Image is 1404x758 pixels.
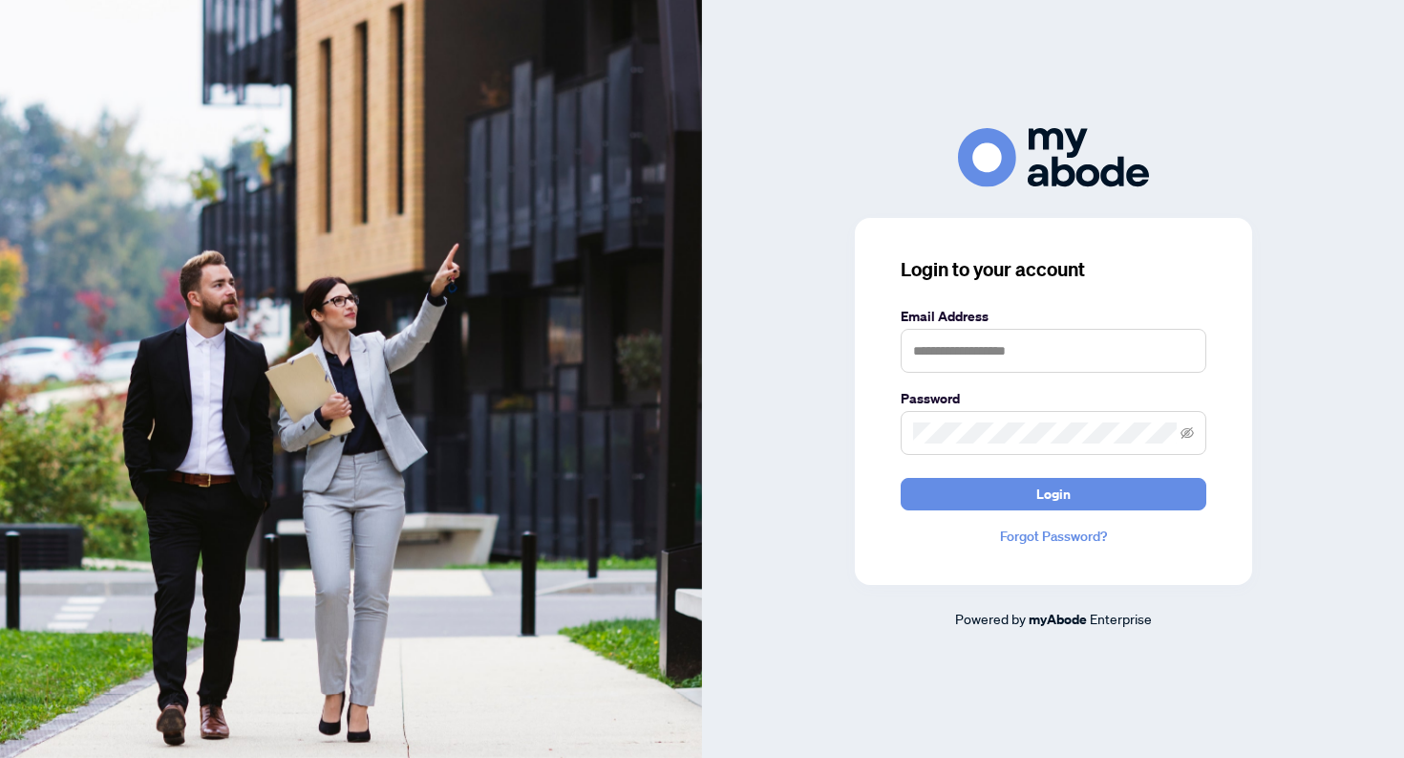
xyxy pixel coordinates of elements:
[1029,609,1087,630] a: myAbode
[901,306,1206,327] label: Email Address
[901,388,1206,409] label: Password
[1090,610,1152,627] span: Enterprise
[901,526,1206,547] a: Forgot Password?
[1181,426,1194,440] span: eye-invisible
[958,128,1149,186] img: ma-logo
[955,610,1026,627] span: Powered by
[901,256,1206,283] h3: Login to your account
[1036,479,1071,509] span: Login
[901,478,1206,510] button: Login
